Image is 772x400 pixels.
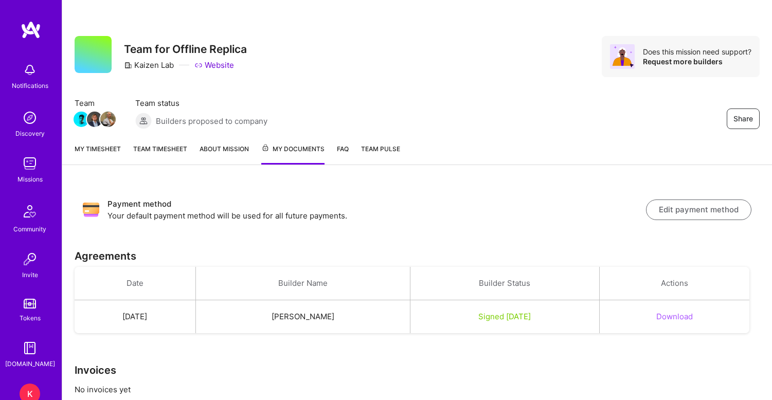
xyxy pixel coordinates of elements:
[15,128,45,139] div: Discovery
[20,313,41,323] div: Tokens
[17,199,42,224] img: Community
[133,143,187,165] a: Team timesheet
[24,299,36,308] img: tokens
[124,60,174,70] div: Kaizen Lab
[20,249,40,269] img: Invite
[135,113,152,129] img: Builders proposed to company
[646,199,751,220] button: Edit payment method
[107,210,646,221] p: Your default payment method will be used for all future payments.
[21,21,41,39] img: logo
[156,116,267,126] span: Builders proposed to company
[17,174,43,185] div: Missions
[20,60,40,80] img: bell
[5,358,55,369] div: [DOMAIN_NAME]
[361,143,400,165] a: Team Pulse
[195,300,410,334] td: [PERSON_NAME]
[195,267,410,300] th: Builder Name
[83,202,99,218] img: Payment method
[135,98,267,108] span: Team status
[75,384,760,395] p: No invoices yet
[74,112,89,127] img: Team Member Avatar
[361,145,400,153] span: Team Pulse
[643,57,751,66] div: Request more builders
[100,112,116,127] img: Team Member Avatar
[75,364,760,376] h3: Invoices
[20,338,40,358] img: guide book
[599,267,749,300] th: Actions
[261,143,325,165] a: My Documents
[75,300,195,334] td: [DATE]
[75,143,121,165] a: My timesheet
[194,60,234,70] a: Website
[643,47,751,57] div: Does this mission need support?
[124,43,247,56] h3: Team for Offline Replica
[20,107,40,128] img: discovery
[20,153,40,174] img: teamwork
[610,44,635,69] img: Avatar
[261,143,325,155] span: My Documents
[124,61,132,69] i: icon CompanyGray
[12,80,48,91] div: Notifications
[75,111,88,128] a: Team Member Avatar
[75,267,195,300] th: Date
[733,114,753,124] span: Share
[656,311,693,322] button: Download
[22,269,38,280] div: Invite
[87,112,102,127] img: Team Member Avatar
[200,143,249,165] a: About Mission
[107,198,646,210] h3: Payment method
[410,267,599,300] th: Builder Status
[337,143,349,165] a: FAQ
[75,250,760,262] h3: Agreements
[423,311,587,322] div: Signed [DATE]
[101,111,115,128] a: Team Member Avatar
[88,111,101,128] a: Team Member Avatar
[13,224,46,234] div: Community
[727,108,760,129] button: Share
[75,98,115,108] span: Team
